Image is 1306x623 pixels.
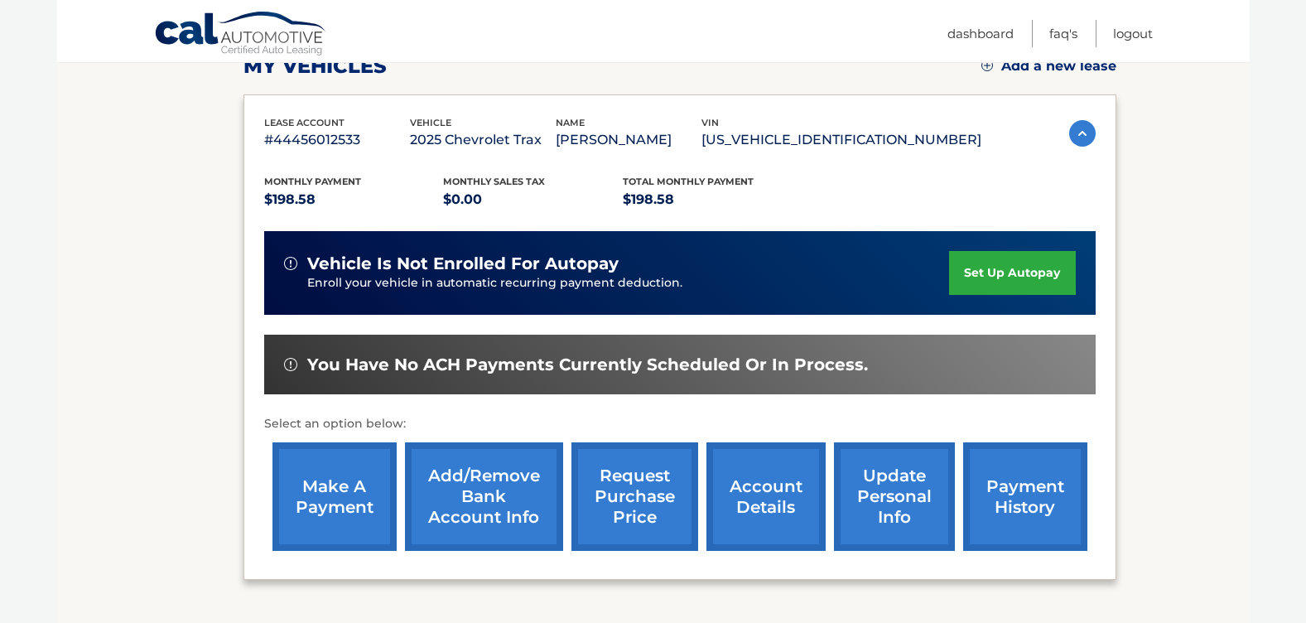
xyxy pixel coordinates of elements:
span: lease account [264,117,345,128]
span: vehicle [410,117,451,128]
a: Logout [1113,20,1153,47]
p: Select an option below: [264,414,1096,434]
p: 2025 Chevrolet Trax [410,128,556,152]
a: Add/Remove bank account info [405,442,563,551]
img: accordion-active.svg [1069,120,1096,147]
a: request purchase price [571,442,698,551]
p: #44456012533 [264,128,410,152]
a: payment history [963,442,1087,551]
a: FAQ's [1049,20,1077,47]
span: vin [701,117,719,128]
span: vehicle is not enrolled for autopay [307,254,619,274]
a: make a payment [272,442,397,551]
p: [PERSON_NAME] [556,128,701,152]
a: Dashboard [947,20,1014,47]
span: You have no ACH payments currently scheduled or in process. [307,355,868,375]
p: Enroll your vehicle in automatic recurring payment deduction. [307,274,950,292]
span: Monthly Payment [264,176,361,187]
a: set up autopay [949,251,1075,295]
p: [US_VEHICLE_IDENTIFICATION_NUMBER] [701,128,981,152]
img: alert-white.svg [284,358,297,371]
a: Add a new lease [981,58,1116,75]
a: update personal info [834,442,955,551]
p: $0.00 [443,188,623,211]
span: name [556,117,585,128]
span: Total Monthly Payment [623,176,754,187]
a: account details [706,442,826,551]
h2: my vehicles [243,54,387,79]
p: $198.58 [264,188,444,211]
img: alert-white.svg [284,257,297,270]
span: Monthly sales Tax [443,176,545,187]
p: $198.58 [623,188,802,211]
img: add.svg [981,60,993,71]
a: Cal Automotive [154,11,328,59]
